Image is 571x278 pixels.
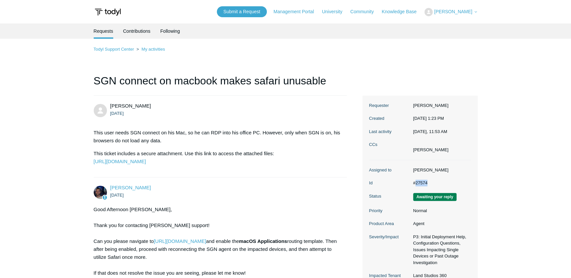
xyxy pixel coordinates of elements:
[369,167,410,173] dt: Assigned to
[110,103,151,109] span: Victor Villanueva
[410,234,471,266] dd: P3: Initial Deployment Help, Configuration Questions, Issues Impacting Single Devices or Past Out...
[94,129,341,145] p: This user needs SGN connect on his Mac, so he can RDP into his office PC. However, only when SGN ...
[141,47,165,52] a: My activities
[410,102,471,109] dd: [PERSON_NAME]
[369,193,410,200] dt: Status
[94,159,146,164] a: [URL][DOMAIN_NAME]
[217,6,267,17] a: Submit a Request
[410,167,471,173] dd: [PERSON_NAME]
[135,47,165,52] li: My activities
[369,102,410,109] dt: Requester
[369,115,410,122] dt: Created
[369,180,410,186] dt: Id
[94,23,113,39] li: Requests
[350,8,380,15] a: Community
[434,9,472,14] span: [PERSON_NAME]
[410,180,471,186] dd: #27574
[424,8,477,16] button: [PERSON_NAME]
[413,147,449,153] li: Ali Zahir
[239,238,287,244] strong: macOS Applications
[413,193,456,201] span: We are waiting for you to respond
[273,8,320,15] a: Management Portal
[154,238,206,244] a: [URL][DOMAIN_NAME]
[94,73,347,96] h1: SGN connect on macbook makes safari unusable
[160,23,180,39] a: Following
[369,220,410,227] dt: Product Area
[94,6,122,18] img: Todyl Support Center Help Center home page
[123,23,151,39] a: Contributions
[410,208,471,214] dd: Normal
[369,208,410,214] dt: Priority
[94,47,135,52] li: Todyl Support Center
[94,150,341,165] p: This ticket includes a secure attachment. Use this link to access the attached files:
[369,141,410,148] dt: CCs
[110,193,124,198] time: 08/20/2025, 13:27
[382,8,423,15] a: Knowledge Base
[110,185,151,190] span: Connor Davis
[110,111,124,116] time: 08/20/2025, 13:23
[413,129,447,134] time: 08/25/2025, 11:53
[94,47,134,52] a: Todyl Support Center
[369,234,410,240] dt: Severity/Impact
[110,185,151,190] a: [PERSON_NAME]
[410,220,471,227] dd: Agent
[369,128,410,135] dt: Last activity
[322,8,349,15] a: University
[413,116,444,121] time: 08/20/2025, 13:23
